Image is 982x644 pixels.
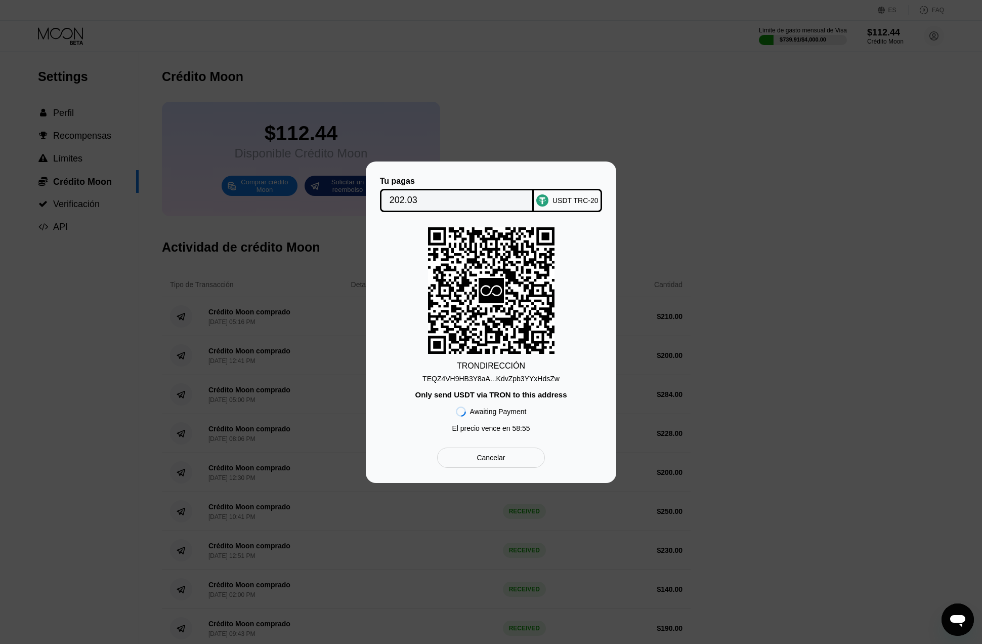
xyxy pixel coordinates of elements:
[380,177,534,186] div: Tu pagas
[552,196,599,205] div: USDT TRC-20
[457,361,525,371] div: TRON DIRECCIÓN
[437,448,545,468] div: Cancelar
[422,375,560,383] div: TEQZ4VH9HB3Y8aA...KdvZpb3YYxHdsZw
[381,177,601,212] div: Tu pagasUSDT TRC-20
[452,424,530,432] div: El precio vence en
[942,603,974,636] iframe: Botón para iniciar la ventana de mensajería
[415,390,567,399] div: Only send USDT via TRON to this address
[513,424,530,432] span: 58 : 55
[422,371,560,383] div: TEQZ4VH9HB3Y8aA...KdvZpb3YYxHdsZw
[470,408,527,416] div: Awaiting Payment
[477,453,505,462] div: Cancelar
